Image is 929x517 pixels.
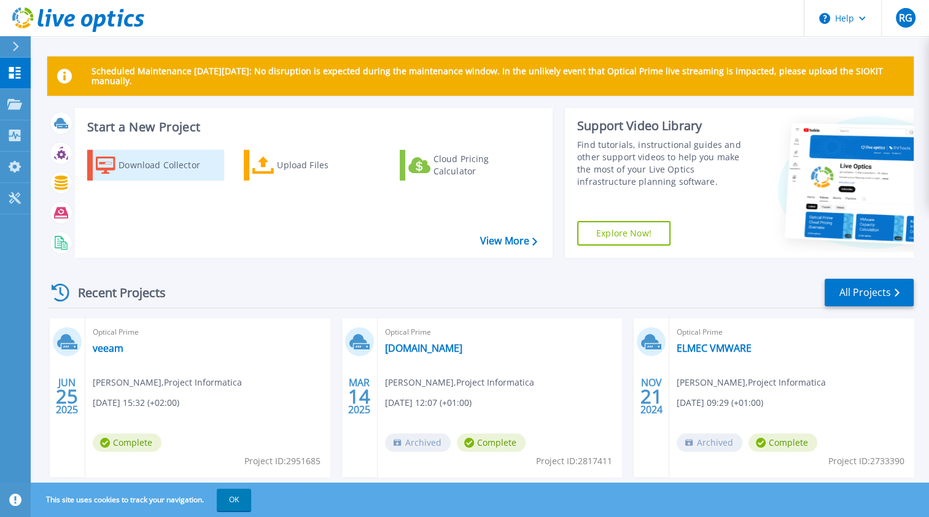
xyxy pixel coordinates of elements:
div: Recent Projects [47,278,182,308]
span: [PERSON_NAME] , Project Informatica [93,376,242,389]
span: [PERSON_NAME] , Project Informatica [385,376,534,389]
div: MAR 2025 [348,374,371,419]
span: Complete [457,433,526,452]
div: Support Video Library [577,118,752,134]
a: [DOMAIN_NAME] [385,342,462,354]
span: This site uses cookies to track your navigation. [34,489,251,511]
div: Upload Files [277,153,375,177]
span: Complete [93,433,161,452]
a: ELMEC VMWARE [677,342,752,354]
span: 25 [56,391,78,402]
span: Archived [677,433,742,452]
button: OK [217,489,251,511]
a: veeam [93,342,123,354]
p: Scheduled Maintenance [DATE][DATE]: No disruption is expected during the maintenance window. In t... [91,66,904,86]
a: Upload Files [244,150,381,181]
span: Archived [385,433,451,452]
span: 14 [348,391,370,402]
span: Complete [748,433,817,452]
span: [PERSON_NAME] , Project Informatica [677,376,826,389]
h3: Start a New Project [87,120,537,134]
a: All Projects [825,279,914,306]
div: Find tutorials, instructional guides and other support videos to help you make the most of your L... [577,139,752,188]
a: Cloud Pricing Calculator [400,150,537,181]
span: Project ID: 2951685 [244,454,321,468]
div: JUN 2025 [55,374,79,419]
span: Optical Prime [677,325,906,339]
a: View More [480,235,537,247]
span: Project ID: 2817411 [536,454,612,468]
span: Optical Prime [93,325,322,339]
div: Download Collector [119,153,217,177]
span: [DATE] 15:32 (+02:00) [93,396,179,410]
a: Download Collector [87,150,224,181]
a: Explore Now! [577,221,671,246]
span: RG [898,13,912,23]
span: Project ID: 2733390 [828,454,904,468]
div: NOV 2024 [640,374,663,419]
span: 21 [640,391,663,402]
div: Cloud Pricing Calculator [433,153,532,177]
span: Optical Prime [385,325,615,339]
span: [DATE] 12:07 (+01:00) [385,396,472,410]
span: [DATE] 09:29 (+01:00) [677,396,763,410]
